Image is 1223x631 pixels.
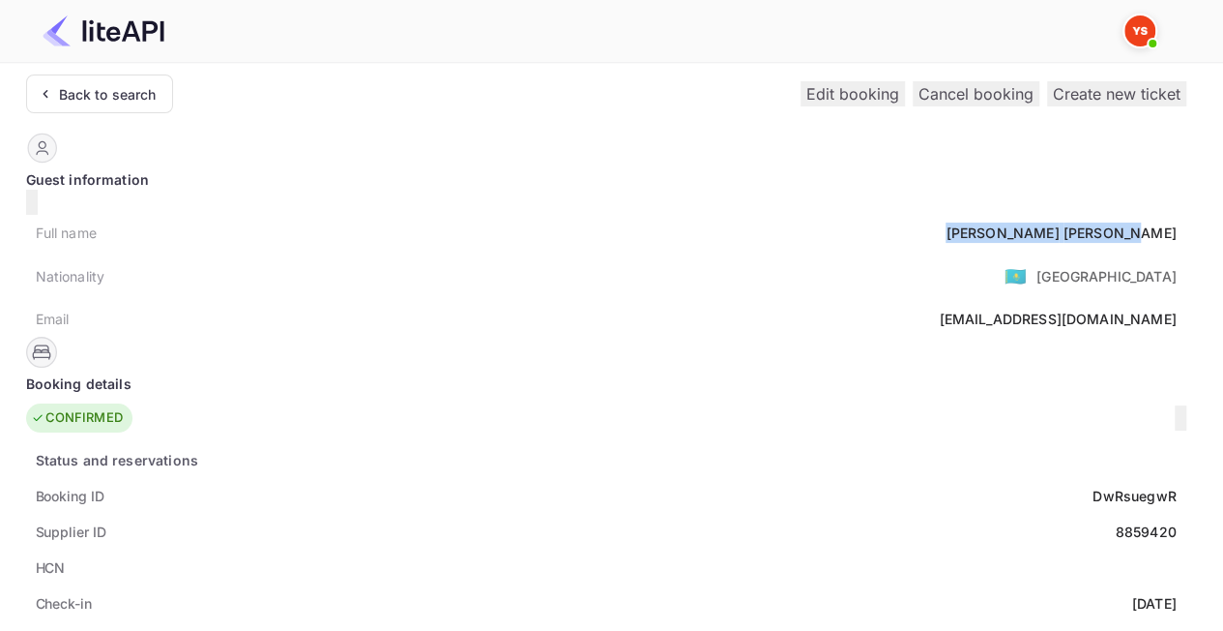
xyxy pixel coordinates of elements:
div: [EMAIL_ADDRESS][DOMAIN_NAME] [939,309,1176,329]
div: Status and reservations [36,450,198,470]
div: Email [36,309,70,329]
div: Check-in [36,593,92,614]
span: United States [1005,258,1027,293]
div: Full name [36,223,97,243]
div: Supplier ID [36,522,106,542]
div: 8859420 [1115,522,1176,542]
div: Back to search [59,84,157,105]
div: CONFIRMED [31,408,123,428]
div: Guest information [26,169,1186,190]
button: Create new ticket [1047,81,1186,106]
div: Booking details [26,374,1186,394]
div: DwRsuegwR [1092,486,1176,506]
div: HCN [36,557,66,578]
div: [DATE] [1132,593,1177,614]
img: Yandex Support [1124,15,1155,46]
div: [PERSON_NAME] [PERSON_NAME] [946,223,1176,243]
div: Booking ID [36,486,104,506]
button: Edit booking [801,81,905,106]
div: [GEOGRAPHIC_DATA] [1036,266,1177,286]
div: Nationality [36,266,105,286]
img: LiteAPI Logo [43,15,164,46]
button: Cancel booking [913,81,1039,106]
